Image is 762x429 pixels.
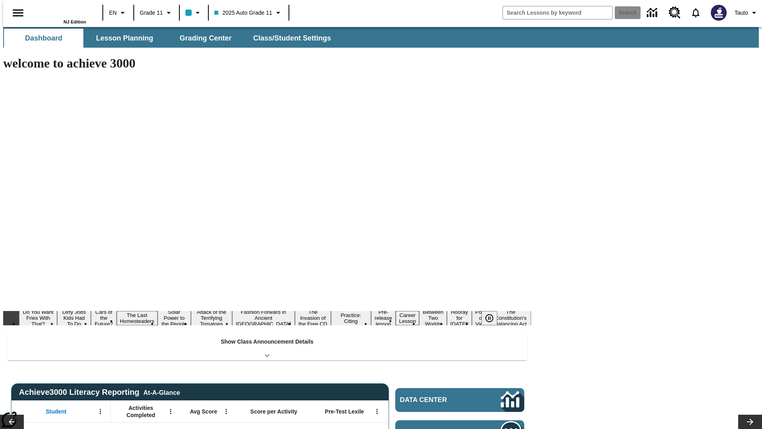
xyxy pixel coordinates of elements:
span: Grade 11 [140,9,163,17]
button: Open Menu [94,406,106,417]
button: Language: EN, Select a language [106,6,131,20]
a: Home [35,4,86,19]
button: Slide 6 Attack of the Terrifying Tomatoes [191,308,232,328]
button: Slide 15 The Constitution's Balancing Act [491,308,531,328]
span: Class/Student Settings [253,34,331,43]
button: Slide 10 Pre-release lesson [371,308,396,328]
div: SubNavbar [3,29,338,48]
span: Dashboard [25,34,62,43]
button: Slide 9 Mixed Practice: Citing Evidence [331,305,371,331]
button: Open Menu [371,406,383,417]
span: EN [109,9,117,17]
button: Slide 4 The Last Homesteaders [117,311,158,325]
button: Slide 8 The Invasion of the Free CD [295,308,331,328]
span: NJ Edition [63,19,86,24]
span: Grading Center [179,34,231,43]
button: Class/Student Settings [247,29,337,48]
button: Class color is light blue. Change class color [182,6,206,20]
a: Notifications [685,2,706,23]
input: search field [503,6,612,19]
a: Data Center [395,388,524,412]
button: Dashboard [4,29,83,48]
span: Pre-Test Lexile [325,408,364,415]
button: Slide 1 Do You Want Fries With That? [19,308,57,328]
span: Tauto [735,9,748,17]
button: Profile/Settings [731,6,762,20]
span: Activities Completed [115,404,167,419]
button: Open side menu [6,1,30,25]
button: Slide 7 Fashion Forward in Ancient Rome [232,308,295,328]
button: Slide 3 Cars of the Future? [91,308,117,328]
button: Pause [481,311,497,325]
span: 2025 Auto Grade 11 [214,9,272,17]
button: Slide 14 Point of View [472,308,490,328]
a: Resource Center, Will open in new tab [664,2,685,23]
img: Avatar [711,5,727,21]
span: Achieve3000 Literacy Reporting [19,388,180,397]
h1: welcome to achieve 3000 [3,56,531,71]
button: Lesson carousel, Next [738,415,762,429]
button: Slide 2 Dirty Jobs Kids Had To Do [57,308,91,328]
button: Slide 11 Career Lesson [396,311,419,325]
p: Show Class Announcement Details [221,338,314,346]
button: Slide 5 Solar Power to the People [158,308,191,328]
div: SubNavbar [3,27,759,48]
button: Slide 13 Hooray for Constitution Day! [447,308,472,328]
div: Pause [481,311,505,325]
span: Data Center [400,396,474,404]
button: Grade: Grade 11, Select a grade [137,6,177,20]
button: Slide 12 Between Two Worlds [419,308,447,328]
div: Show Class Announcement Details [7,333,527,360]
button: Class: 2025 Auto Grade 11, Select your class [211,6,286,20]
button: Lesson Planning [85,29,164,48]
span: Lesson Planning [96,34,153,43]
a: Data Center [642,2,664,24]
span: Student [46,408,66,415]
button: Open Menu [165,406,177,417]
div: At-A-Glance [143,388,180,396]
span: Score per Activity [250,408,298,415]
span: Avg Score [190,408,217,415]
div: Home [35,3,86,24]
button: Open Menu [220,406,232,417]
button: Grading Center [166,29,245,48]
button: Select a new avatar [706,2,731,23]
